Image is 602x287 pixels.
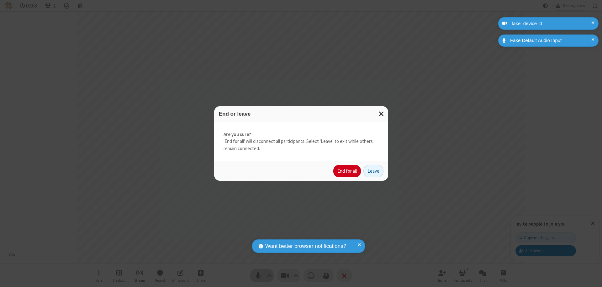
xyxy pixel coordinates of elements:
[333,165,361,177] button: End for all
[363,165,383,177] button: Leave
[214,122,388,162] div: 'End for all' will disconnect all participants. Select 'Leave' to exit while others remain connec...
[510,20,594,27] div: fake_device_0
[375,106,388,122] button: Close modal
[508,37,594,44] div: Fake Default Audio Input
[219,111,383,117] h3: End or leave
[224,131,379,138] strong: Are you sure?
[265,242,346,250] span: Want better browser notifications?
